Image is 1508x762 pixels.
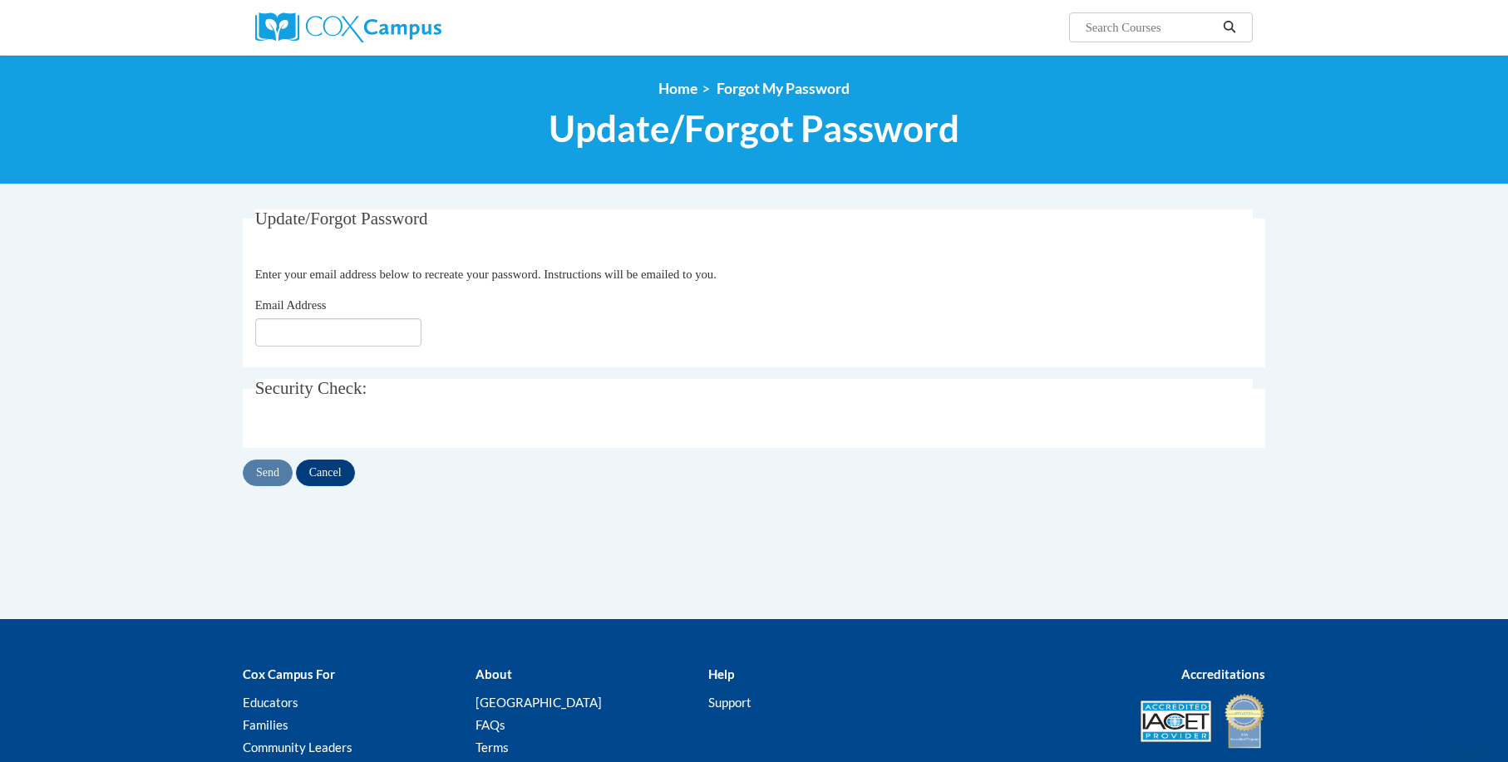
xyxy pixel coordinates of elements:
[476,666,512,681] b: About
[708,695,752,710] a: Support
[243,717,288,732] a: Families
[1141,701,1211,742] img: Accredited IACET® Provider
[1084,17,1217,37] input: Search Courses
[1181,666,1265,681] b: Accreditations
[708,666,734,681] b: Help
[1217,17,1242,37] button: Search
[476,740,509,755] a: Terms
[255,12,441,42] img: Cox Campus
[255,209,428,229] span: Update/Forgot Password
[476,695,602,710] a: [GEOGRAPHIC_DATA]
[658,80,697,97] a: Home
[243,695,298,710] a: Educators
[1441,696,1495,749] iframe: Button to launch messaging window
[255,268,717,281] span: Enter your email address below to recreate your password. Instructions will be emailed to you.
[296,460,355,486] input: Cancel
[717,80,850,97] span: Forgot My Password
[549,106,959,150] span: Update/Forgot Password
[255,318,421,347] input: Email
[1224,692,1265,750] img: IDA® Accredited
[243,740,352,755] a: Community Leaders
[255,12,571,42] a: Cox Campus
[476,717,505,732] a: FAQs
[255,378,367,398] span: Security Check:
[243,666,335,681] b: Cox Campus For
[255,298,327,312] span: Email Address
